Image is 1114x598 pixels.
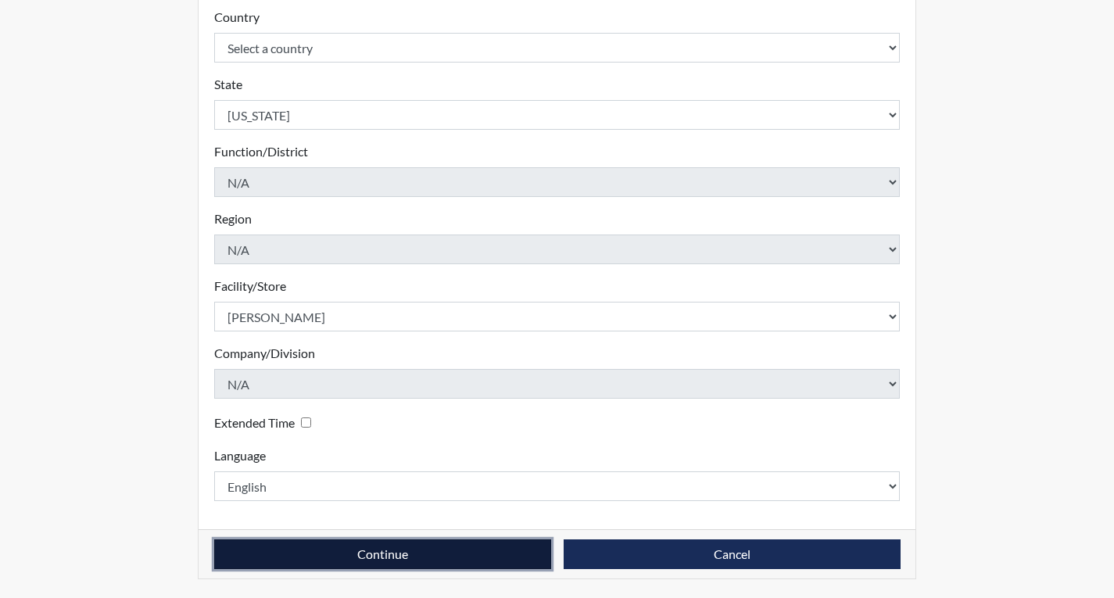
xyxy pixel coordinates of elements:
label: Language [214,446,266,465]
label: Company/Division [214,344,315,363]
button: Continue [214,539,551,569]
label: Region [214,209,252,228]
label: State [214,75,242,94]
button: Cancel [564,539,901,569]
div: Checking this box will provide the interviewee with an accomodation of extra time to answer each ... [214,411,317,434]
label: Country [214,8,260,27]
label: Function/District [214,142,308,161]
label: Facility/Store [214,277,286,295]
label: Extended Time [214,414,295,432]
